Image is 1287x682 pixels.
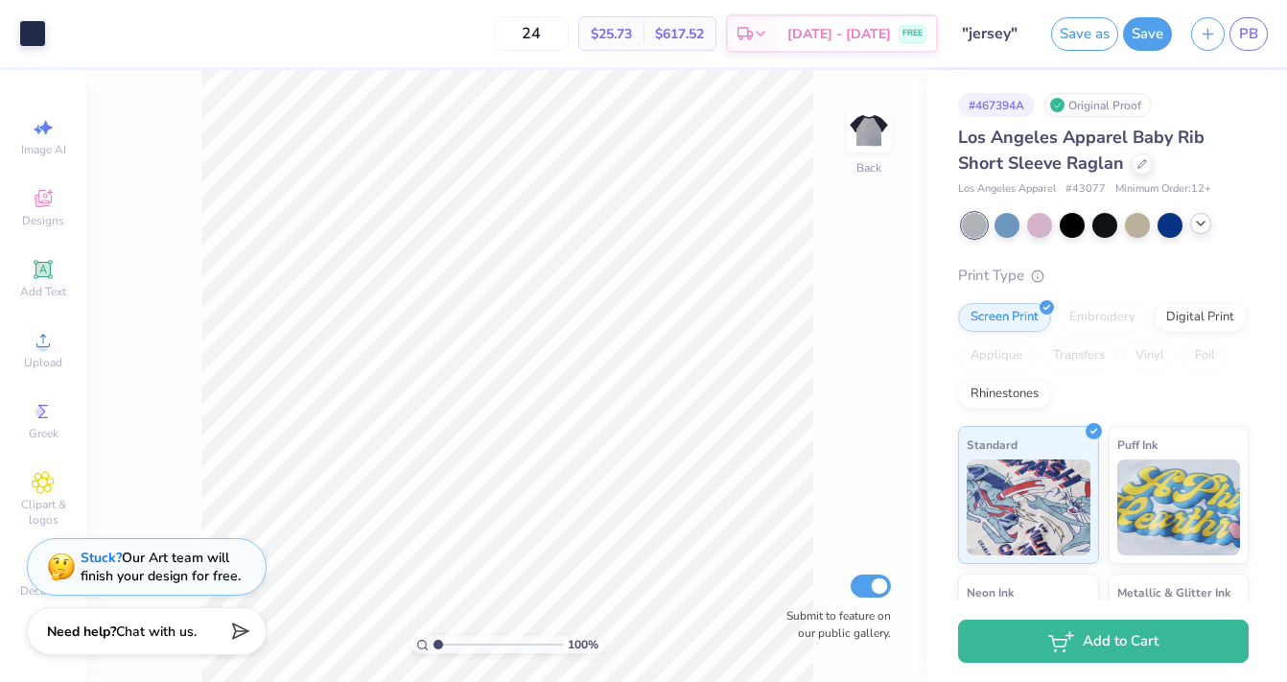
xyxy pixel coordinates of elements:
span: Standard [967,435,1018,455]
span: Minimum Order: 12 + [1115,181,1211,198]
input: Untitled Design [948,14,1041,53]
span: Upload [24,355,62,370]
span: Add Text [20,284,66,299]
div: Original Proof [1044,93,1152,117]
span: Chat with us. [116,623,197,641]
label: Submit to feature on our public gallery. [776,607,891,642]
strong: Need help? [47,623,116,641]
span: Metallic & Glitter Ink [1117,582,1230,602]
span: FREE [902,27,923,40]
div: Print Type [958,265,1249,287]
button: Save as [1051,17,1118,51]
span: PB [1239,23,1258,45]
button: Save [1123,17,1172,51]
strong: Stuck? [81,549,122,567]
img: Standard [967,459,1090,555]
span: Decorate [20,583,66,599]
button: Add to Cart [958,620,1249,663]
span: Los Angeles Apparel Baby Rib Short Sleeve Raglan [958,126,1205,175]
a: PB [1229,17,1268,51]
div: # 467394A [958,93,1035,117]
span: Designs [22,213,64,228]
span: Neon Ink [967,582,1014,602]
span: $617.52 [655,24,704,44]
input: – – [494,16,569,51]
img: Back [850,111,888,150]
div: Digital Print [1154,303,1247,332]
span: # 43077 [1065,181,1106,198]
div: Vinyl [1123,341,1177,370]
span: 100 % [568,636,598,653]
span: Puff Ink [1117,435,1158,455]
div: Applique [958,341,1035,370]
div: Embroidery [1057,303,1148,332]
span: $25.73 [591,24,632,44]
span: Image AI [21,142,66,157]
span: Greek [29,426,58,441]
div: Our Art team will finish your design for free. [81,549,241,585]
div: Foil [1182,341,1228,370]
span: Los Angeles Apparel [958,181,1056,198]
div: Transfers [1041,341,1117,370]
img: Puff Ink [1117,459,1241,555]
div: Rhinestones [958,380,1051,409]
div: Screen Print [958,303,1051,332]
div: Back [856,159,881,176]
span: Clipart & logos [10,497,77,528]
span: [DATE] - [DATE] [787,24,891,44]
